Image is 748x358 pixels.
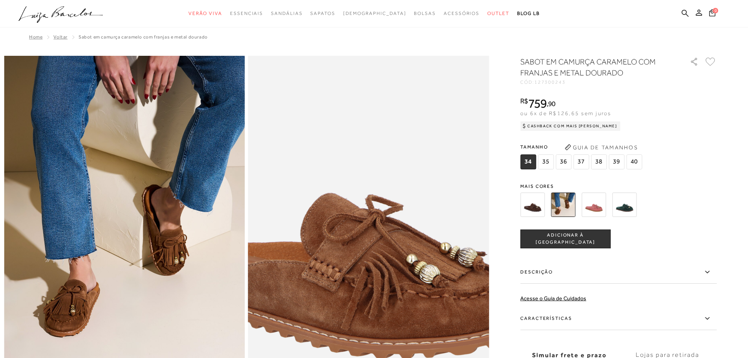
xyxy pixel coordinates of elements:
[520,97,528,105] i: R$
[612,193,636,217] img: SABOT EM CAMURÇA VERDE ESMERALDA COM FRANJAS E METAL DOURADO
[713,8,718,13] span: 0
[591,154,607,169] span: 38
[343,6,406,21] a: noSubCategoriesText
[343,11,406,16] span: [DEMOGRAPHIC_DATA]
[551,193,575,217] img: SABOT EM CAMURÇA CARAMELO COM FRANJAS E METAL DOURADO
[230,11,263,16] span: Essenciais
[573,154,589,169] span: 37
[520,154,536,169] span: 34
[520,56,668,78] h1: SABOT EM CAMURÇA CARAMELO COM FRANJAS E METAL DOURADO
[521,232,610,246] span: ADICIONAR À [GEOGRAPHIC_DATA]
[188,11,222,16] span: Verão Viva
[414,6,436,21] a: noSubCategoriesText
[707,9,718,19] button: 0
[528,96,547,110] span: 759
[53,34,68,40] a: Voltar
[414,11,436,16] span: Bolsas
[538,154,554,169] span: 35
[487,6,509,21] a: noSubCategoriesText
[534,79,566,85] span: 127300243
[520,141,644,153] span: Tamanho
[310,11,335,16] span: Sapatos
[520,193,545,217] img: SABOT EM CAMURÇA CAFÉ COM FRANJAS E METAL DOURADO
[562,141,640,154] button: Guia de Tamanhos
[188,6,222,21] a: noSubCategoriesText
[487,11,509,16] span: Outlet
[582,193,606,217] img: SABOT EM CAMURÇA ROSA QUARTZO COM FRANJAS E METAL DOURADO
[517,6,540,21] a: BLOG LB
[230,6,263,21] a: noSubCategoriesText
[310,6,335,21] a: noSubCategoriesText
[29,34,42,40] a: Home
[79,34,208,40] span: SABOT EM CAMURÇA CARAMELO COM FRANJAS E METAL DOURADO
[444,6,479,21] a: noSubCategoriesText
[520,121,620,131] div: Cashback com Mais [PERSON_NAME]
[547,100,556,107] i: ,
[520,80,677,84] div: CÓD:
[520,229,611,248] button: ADICIONAR À [GEOGRAPHIC_DATA]
[626,154,642,169] span: 40
[271,6,302,21] a: noSubCategoriesText
[520,307,717,330] label: Características
[444,11,479,16] span: Acessórios
[520,261,717,284] label: Descrição
[609,154,624,169] span: 39
[556,154,571,169] span: 36
[548,99,556,108] span: 90
[520,295,586,301] a: Acesse o Guia de Cuidados
[517,11,540,16] span: BLOG LB
[520,184,717,189] span: Mais cores
[520,110,611,116] span: ou 6x de R$126,65 sem juros
[271,11,302,16] span: Sandálias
